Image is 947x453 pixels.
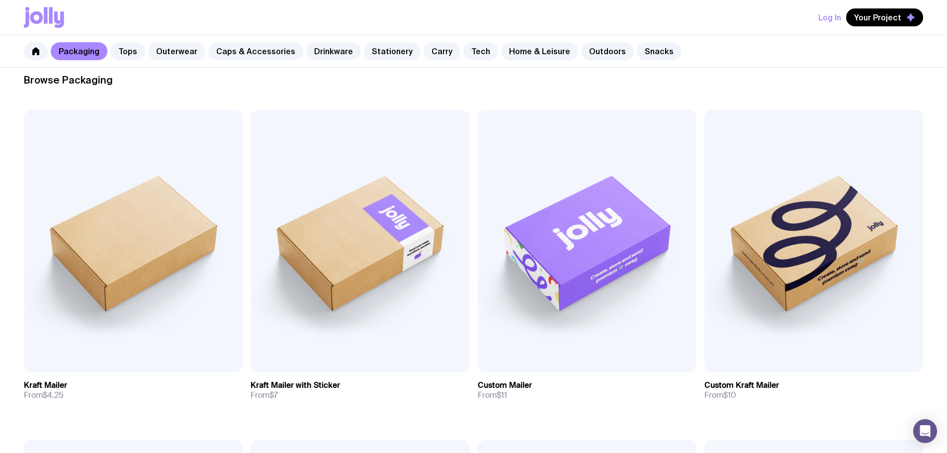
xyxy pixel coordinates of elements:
[148,42,205,60] a: Outerwear
[704,372,923,408] a: Custom Kraft MailerFrom$10
[251,390,278,400] span: From
[497,390,507,400] span: $11
[478,380,532,390] h3: Custom Mailer
[51,42,107,60] a: Packaging
[43,390,64,400] span: $4.25
[723,390,736,400] span: $10
[704,380,779,390] h3: Custom Kraft Mailer
[478,372,696,408] a: Custom MailerFrom$11
[637,42,682,60] a: Snacks
[581,42,634,60] a: Outdoors
[251,380,340,390] h3: Kraft Mailer with Sticker
[24,380,67,390] h3: Kraft Mailer
[269,390,278,400] span: $7
[306,42,361,60] a: Drinkware
[110,42,145,60] a: Tops
[478,390,507,400] span: From
[24,372,243,408] a: Kraft MailerFrom$4.25
[854,12,901,22] span: Your Project
[364,42,421,60] a: Stationery
[24,390,64,400] span: From
[913,419,937,443] div: Open Intercom Messenger
[208,42,303,60] a: Caps & Accessories
[251,372,469,408] a: Kraft Mailer with StickerFrom$7
[424,42,460,60] a: Carry
[463,42,498,60] a: Tech
[818,8,841,26] button: Log In
[704,390,736,400] span: From
[24,74,923,86] h2: Browse Packaging
[501,42,578,60] a: Home & Leisure
[846,8,923,26] button: Your Project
